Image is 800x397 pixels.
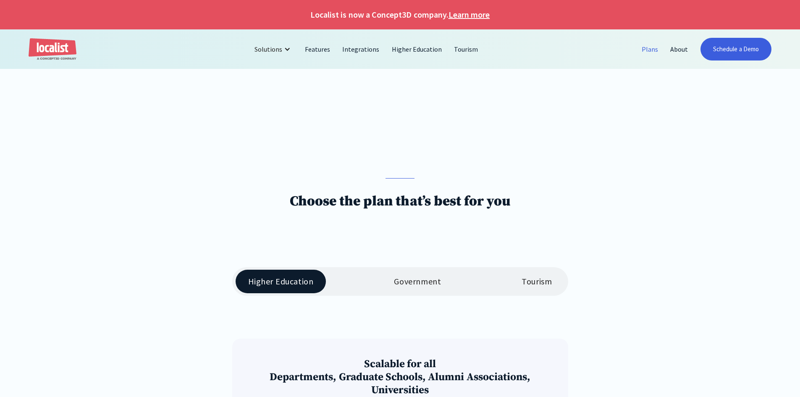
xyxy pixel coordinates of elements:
div: Tourism [522,276,552,287]
a: Integrations [336,39,386,59]
a: About [664,39,694,59]
a: Tourism [448,39,484,59]
div: Higher Education [248,276,314,287]
a: Features [299,39,336,59]
a: Plans [636,39,664,59]
a: Learn more [449,8,490,21]
a: home [29,38,76,60]
a: Higher Education [386,39,449,59]
h3: Scalable for all Departments, Graduate Schools, Alumni Associations, Universities [247,358,554,397]
div: Solutions [254,44,282,54]
a: Schedule a Demo [700,38,771,60]
div: Government [394,276,441,287]
h1: Choose the plan that’s best for you [290,193,511,210]
div: Solutions [248,39,299,59]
